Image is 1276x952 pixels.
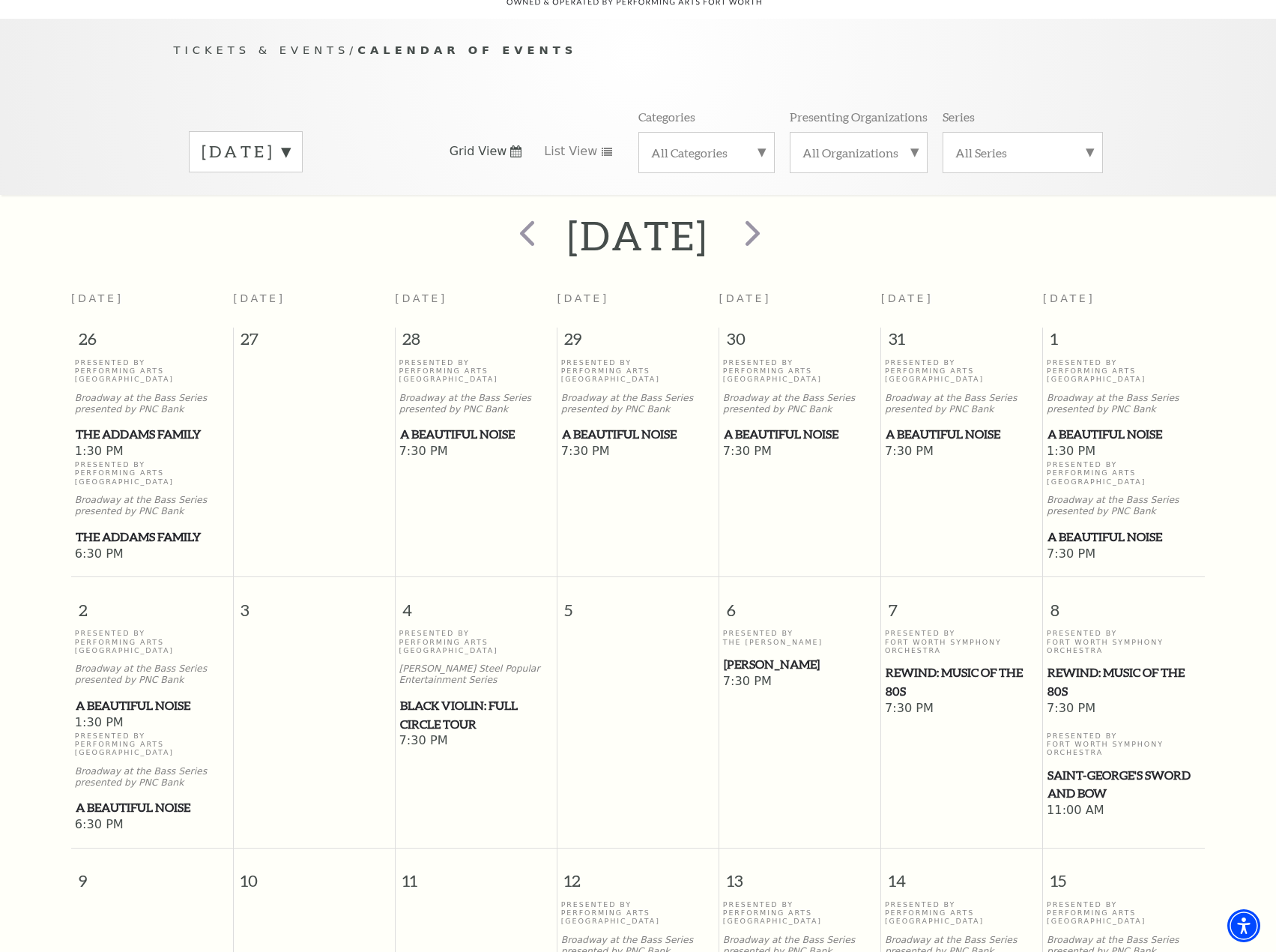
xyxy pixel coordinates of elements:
p: Presented By Performing Arts [GEOGRAPHIC_DATA] [399,358,554,384]
span: 26 [71,328,233,358]
p: Presented By Performing Arts [GEOGRAPHIC_DATA] [561,900,716,926]
span: A Beautiful Noise [400,425,553,444]
span: 2 [71,577,233,629]
span: 6:30 PM [75,546,229,563]
p: Presenting Organizations [790,109,928,124]
span: A Beautiful Noise [886,425,1038,444]
p: Broadway at the Bass Series presented by PNC Bank [885,393,1039,415]
p: / [174,41,1103,60]
span: Tickets & Events [174,43,350,56]
p: Series [943,109,975,124]
span: 6 [719,577,880,629]
span: [DATE] [233,292,285,304]
span: 11:00 AM [1047,803,1201,819]
p: Presented By Fort Worth Symphony Orchestra [1047,629,1201,654]
span: [PERSON_NAME] [724,655,877,674]
span: [DATE] [71,292,124,304]
span: Saint-George's Sword and Bow [1047,766,1200,803]
span: 6:30 PM [75,817,229,834]
p: Presented By Performing Arts [GEOGRAPHIC_DATA] [1047,358,1201,384]
p: Presented By Performing Arts [GEOGRAPHIC_DATA] [399,629,554,654]
span: 29 [557,328,719,358]
span: 5 [557,577,719,629]
p: Presented By Performing Arts [GEOGRAPHIC_DATA] [885,900,1039,926]
span: 10 [234,849,395,900]
p: Broadway at the Bass Series presented by PNC Bank [75,663,229,686]
span: 31 [881,328,1042,358]
span: Calendar of Events [357,43,577,56]
span: 14 [881,849,1042,900]
span: 7 [881,577,1042,629]
p: Presented By The [PERSON_NAME] [723,629,877,646]
p: Broadway at the Bass Series presented by PNC Bank [561,393,716,415]
span: 7:30 PM [561,444,716,460]
span: 7:30 PM [723,444,877,460]
span: 7:30 PM [885,444,1039,460]
span: 9 [71,849,233,900]
span: REWIND: Music of the 80s [886,663,1038,700]
span: 1 [1043,328,1205,358]
span: Black Violin: Full Circle Tour [400,696,553,733]
p: Broadway at the Bass Series presented by PNC Bank [1047,393,1201,415]
p: Broadway at the Bass Series presented by PNC Bank [75,495,229,517]
span: 7:30 PM [1047,701,1201,717]
p: Presented By Fort Worth Symphony Orchestra [1047,732,1201,757]
span: 30 [719,328,880,358]
p: Presented By Performing Arts [GEOGRAPHIC_DATA] [1047,900,1201,926]
button: prev [498,209,553,262]
span: 1:30 PM [75,715,229,732]
p: Broadway at the Bass Series presented by PNC Bank [1047,495,1201,517]
span: 7:30 PM [1047,546,1201,563]
p: Broadway at the Bass Series presented by PNC Bank [399,393,554,415]
p: Broadway at the Bass Series presented by PNC Bank [75,766,229,789]
label: [DATE] [202,140,290,163]
p: Presented By Performing Arts [GEOGRAPHIC_DATA] [723,358,877,384]
span: [DATE] [719,292,772,304]
span: 7:30 PM [399,733,554,750]
span: 11 [396,849,557,900]
span: The Addams Family [76,528,229,546]
p: Broadway at the Bass Series presented by PNC Bank [723,393,877,415]
p: [PERSON_NAME] Steel Popular Entertainment Series [399,663,554,686]
p: Broadway at the Bass Series presented by PNC Bank [75,393,229,415]
span: 7:30 PM [723,674,877,690]
span: [DATE] [881,292,934,304]
span: 7:30 PM [885,701,1039,717]
span: A Beautiful Noise [76,696,229,715]
span: [DATE] [557,292,609,304]
span: 15 [1043,849,1205,900]
span: A Beautiful Noise [724,425,877,444]
span: 1:30 PM [1047,444,1201,460]
p: Presented By Performing Arts [GEOGRAPHIC_DATA] [885,358,1039,384]
p: Presented By Performing Arts [GEOGRAPHIC_DATA] [561,358,716,384]
p: Presented By Fort Worth Symphony Orchestra [885,629,1039,654]
span: 3 [234,577,395,629]
p: Presented By Performing Arts [GEOGRAPHIC_DATA] [75,460,229,486]
span: 12 [557,849,719,900]
span: A Beautiful Noise [1047,528,1200,546]
button: next [723,209,778,262]
span: 28 [396,328,557,358]
p: Categories [638,109,695,124]
label: All Categories [651,145,762,160]
span: The Addams Family [76,425,229,444]
p: Presented By Performing Arts [GEOGRAPHIC_DATA] [723,900,877,926]
span: 13 [719,849,880,900]
div: Accessibility Menu [1227,909,1260,942]
span: 1:30 PM [75,444,229,460]
span: List View [544,143,597,160]
span: [DATE] [1043,292,1095,304]
p: Presented By Performing Arts [GEOGRAPHIC_DATA] [75,358,229,384]
label: All Series [955,145,1090,160]
span: 8 [1043,577,1205,629]
h2: [DATE] [567,211,709,259]
span: Grid View [450,143,507,160]
span: A Beautiful Noise [1047,425,1200,444]
p: Presented By Performing Arts [GEOGRAPHIC_DATA] [75,732,229,757]
p: Presented By Performing Arts [GEOGRAPHIC_DATA] [75,629,229,654]
span: [DATE] [395,292,447,304]
label: All Organizations [802,145,915,160]
p: Presented By Performing Arts [GEOGRAPHIC_DATA] [1047,460,1201,486]
span: 4 [396,577,557,629]
span: 7:30 PM [399,444,554,460]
